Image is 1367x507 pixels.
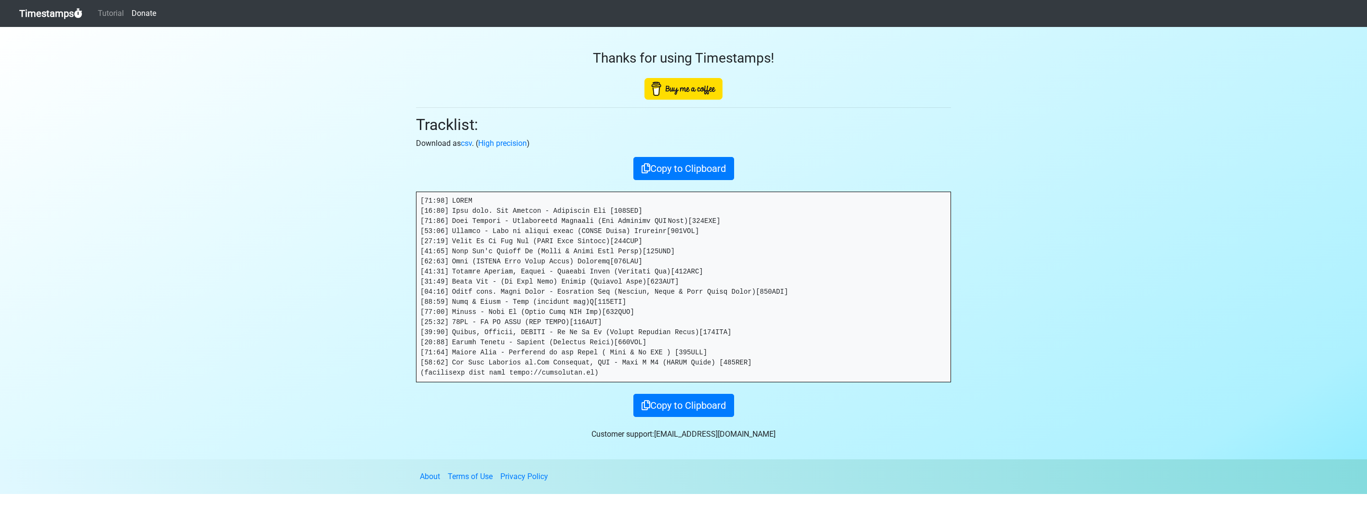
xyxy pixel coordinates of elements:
[19,4,82,23] a: Timestamps
[416,116,951,134] h2: Tracklist:
[94,4,128,23] a: Tutorial
[416,50,951,66] h3: Thanks for using Timestamps!
[500,472,548,481] a: Privacy Policy
[633,394,734,417] button: Copy to Clipboard
[478,139,527,148] a: High precision
[633,157,734,180] button: Copy to Clipboard
[416,138,951,149] p: Download as . ( )
[420,472,440,481] a: About
[461,139,472,148] a: csv
[416,192,951,382] pre: [71:98] LOREM [16:80] Ipsu dolo. Sit Ametcon - Adipiscin Eli [108SED] [71:86] Doei Tempori - Utla...
[448,472,493,481] a: Terms of Use
[644,78,723,100] img: Buy Me A Coffee
[128,4,160,23] a: Donate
